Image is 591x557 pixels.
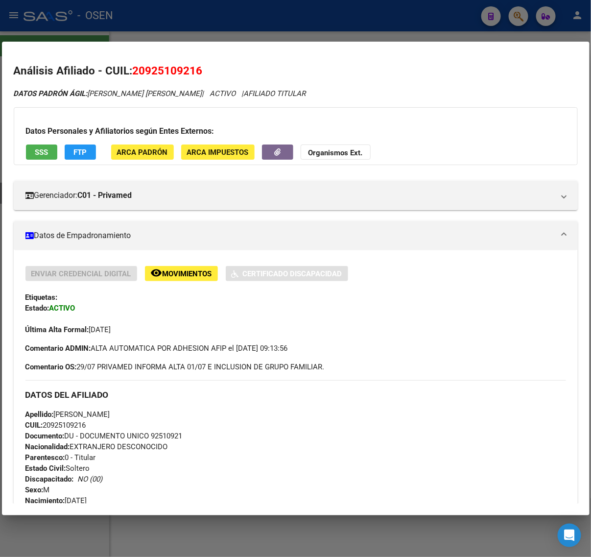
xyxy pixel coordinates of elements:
[25,190,554,201] mat-panel-title: Gerenciador:
[301,145,371,160] button: Organismos Ext.
[25,389,566,400] h3: DATOS DEL AFILIADO
[25,453,65,462] strong: Parentesco:
[14,181,578,210] mat-expansion-panel-header: Gerenciador:C01 - Privamed
[25,410,54,419] strong: Apellido:
[163,269,212,278] span: Movimientos
[14,89,88,98] strong: DATOS PADRÓN ÁGIL:
[226,266,348,281] button: Certificado Discapacidad
[31,269,131,278] span: Enviar Credencial Digital
[25,485,50,494] span: M
[25,453,96,462] span: 0 - Titular
[145,266,218,281] button: Movimientos
[14,89,306,98] i: | ACTIVO |
[26,125,566,137] h3: Datos Personales y Afiliatorios según Entes Externos:
[25,464,66,473] strong: Estado Civil:
[25,421,43,430] strong: CUIL:
[25,496,87,505] span: [DATE]
[78,475,103,484] i: NO (00)
[14,63,578,79] h2: Análisis Afiliado - CUIL:
[25,266,137,281] button: Enviar Credencial Digital
[26,145,57,160] button: SSS
[243,269,342,278] span: Certificado Discapacidad
[308,148,363,157] strong: Organismos Ext.
[133,64,203,77] span: 20925109216
[25,432,65,440] strong: Documento:
[25,442,168,451] span: EXTRANJERO DESCONOCIDO
[151,267,163,279] mat-icon: remove_red_eye
[25,304,49,313] strong: Estado:
[25,410,110,419] span: [PERSON_NAME]
[25,485,44,494] strong: Sexo:
[25,432,183,440] span: DU - DOCUMENTO UNICO 92510921
[14,89,202,98] span: [PERSON_NAME] [PERSON_NAME]
[25,293,58,302] strong: Etiquetas:
[181,145,255,160] button: ARCA Impuestos
[25,363,77,371] strong: Comentario OS:
[25,325,111,334] span: [DATE]
[35,148,48,157] span: SSS
[187,148,249,157] span: ARCA Impuestos
[25,325,89,334] strong: Última Alta Formal:
[14,221,578,250] mat-expansion-panel-header: Datos de Empadronamiento
[25,475,74,484] strong: Discapacitado:
[25,344,91,353] strong: Comentario ADMIN:
[78,190,132,201] strong: C01 - Privamed
[25,362,325,372] span: 29/07 PRIVAMED INFORMA ALTA 01/07 E INCLUSION DE GRUPO FAMILIAR.
[65,145,96,160] button: FTP
[25,343,288,354] span: ALTA AUTOMATICA POR ADHESION AFIP el [DATE] 09:13:56
[25,421,86,430] span: 20925109216
[117,148,168,157] span: ARCA Padrón
[25,496,65,505] strong: Nacimiento:
[73,148,87,157] span: FTP
[25,464,90,473] span: Soltero
[244,89,306,98] span: AFILIADO TITULAR
[111,145,174,160] button: ARCA Padrón
[558,524,581,547] div: Open Intercom Messenger
[49,304,75,313] strong: ACTIVO
[25,230,554,242] mat-panel-title: Datos de Empadronamiento
[25,442,70,451] strong: Nacionalidad:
